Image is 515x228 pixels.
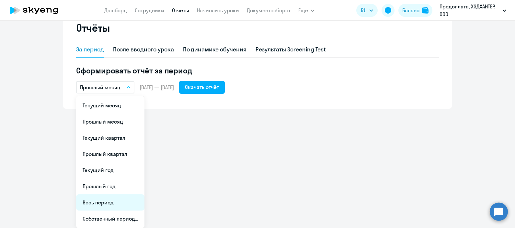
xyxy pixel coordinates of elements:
[247,7,291,14] a: Документооборот
[179,81,225,94] button: Скачать отчёт
[402,6,419,14] div: Баланс
[135,7,164,14] a: Сотрудники
[298,4,315,17] button: Ещё
[76,65,439,76] h5: Сформировать отчёт за период
[440,3,500,18] p: Предоплата, ХЭДХАНТЕР, ООО
[76,96,144,228] ul: Ещё
[76,21,110,34] h2: Отчёты
[140,84,174,91] span: [DATE] — [DATE]
[197,7,239,14] a: Начислить уроки
[185,83,219,91] div: Скачать отчёт
[436,3,509,18] button: Предоплата, ХЭДХАНТЕР, ООО
[104,7,127,14] a: Дашборд
[183,45,246,54] div: По динамике обучения
[356,4,378,17] button: RU
[80,83,120,91] p: Прошлый месяц
[76,45,104,54] div: За период
[256,45,326,54] div: Результаты Screening Test
[422,7,429,14] img: balance
[361,6,367,14] span: RU
[398,4,432,17] button: Балансbalance
[172,7,189,14] a: Отчеты
[113,45,174,54] div: После вводного урока
[76,81,134,93] button: Прошлый месяц
[298,6,308,14] span: Ещё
